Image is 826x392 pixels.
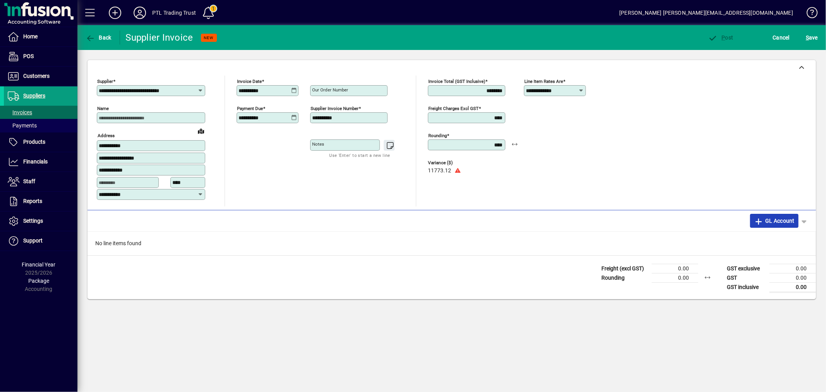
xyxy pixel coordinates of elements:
td: Freight (excl GST) [598,264,652,273]
button: Back [84,31,113,45]
a: View on map [195,125,207,137]
div: [PERSON_NAME] [PERSON_NAME][EMAIL_ADDRESS][DOMAIN_NAME] [619,7,793,19]
span: P [722,34,725,41]
div: No line items found [88,232,816,255]
mat-label: Name [97,106,109,111]
mat-label: Line item rates are [524,79,563,84]
span: Settings [23,218,43,224]
span: Reports [23,198,42,204]
mat-label: Supplier [97,79,113,84]
button: Profile [127,6,152,20]
mat-label: Notes [312,141,324,147]
a: Support [4,231,77,251]
mat-label: Our order number [312,87,348,93]
td: 0.00 [652,264,698,273]
mat-label: Payment due [237,106,263,111]
app-page-header-button: Back [77,31,120,45]
a: Home [4,27,77,46]
span: Payments [8,122,37,129]
span: Package [28,278,49,284]
a: Financials [4,152,77,172]
td: GST [723,273,769,282]
a: POS [4,47,77,66]
button: Save [804,31,820,45]
td: Rounding [598,273,652,282]
mat-label: Freight charges excl GST [428,106,479,111]
span: Support [23,237,43,244]
span: 11773.12 [428,168,451,174]
mat-label: Supplier invoice number [311,106,359,111]
mat-label: Invoice date [237,79,262,84]
a: Knowledge Base [801,2,816,27]
a: Staff [4,172,77,191]
span: Products [23,139,45,145]
span: Home [23,33,38,40]
a: Customers [4,67,77,86]
span: Back [86,34,112,41]
button: Post [706,31,735,45]
mat-hint: Use 'Enter' to start a new line [330,151,390,160]
a: Invoices [4,106,77,119]
td: 0.00 [769,273,816,282]
td: 0.00 [652,273,698,282]
a: Products [4,132,77,152]
span: ost [708,34,733,41]
span: Customers [23,73,50,79]
mat-label: Rounding [428,133,447,138]
a: Settings [4,211,77,231]
button: Cancel [771,31,792,45]
a: Reports [4,192,77,211]
span: Financials [23,158,48,165]
span: S [806,34,809,41]
a: Payments [4,119,77,132]
span: POS [23,53,34,59]
td: 0.00 [769,282,816,292]
span: GL Account [754,215,795,227]
span: Invoices [8,109,32,115]
span: NEW [204,35,214,40]
span: Cancel [773,31,790,44]
span: Suppliers [23,93,45,99]
span: Financial Year [22,261,56,268]
div: Supplier Invoice [126,31,193,44]
td: 0.00 [769,264,816,273]
td: GST inclusive [723,282,769,292]
button: Add [103,6,127,20]
span: Variance ($) [428,160,474,165]
div: PTL Trading Trust [152,7,196,19]
span: Staff [23,178,35,184]
span: ave [806,31,818,44]
td: GST exclusive [723,264,769,273]
button: GL Account [750,214,799,228]
mat-label: Invoice Total (GST inclusive) [428,79,485,84]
